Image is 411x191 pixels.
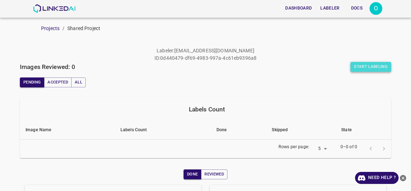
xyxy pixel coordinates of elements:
p: Shared Project [67,25,100,32]
h6: Images Reviewed: 0 [20,62,75,72]
button: Labeler [317,2,342,14]
a: Docs [344,1,370,16]
button: close-help [399,172,407,184]
th: Skipped [266,121,336,140]
button: Accepted [44,77,72,87]
a: Labeler [316,1,344,16]
p: ID : [154,54,160,62]
button: Done [184,169,201,179]
li: / [62,25,64,32]
th: Done [211,121,266,140]
button: Docs [345,2,368,14]
button: Start Labeling [350,62,391,72]
a: Dashboard [281,1,316,16]
button: Dashboard [282,2,315,14]
button: Reviewed [201,169,227,179]
p: 0–0 of 0 [340,144,357,150]
p: Labeler : [157,47,174,54]
div: 5 [312,144,329,154]
img: LinkedAI [33,4,76,13]
button: Open settings [370,2,382,15]
p: Rows per page: [278,144,309,150]
th: Image Name [20,121,115,140]
p: [EMAIL_ADDRESS][DOMAIN_NAME] [174,47,254,54]
div: O [370,2,382,15]
div: Labels Count [26,104,388,114]
a: Projects [41,25,60,31]
nav: breadcrumb [41,25,411,32]
th: Labels Count [115,121,211,140]
a: Need Help ? [355,172,399,184]
th: State [336,121,391,140]
button: Pending [20,77,44,87]
button: All [71,77,86,87]
p: 0d440479-df69-4983-997a-4c61eb9396a8 [160,54,257,62]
